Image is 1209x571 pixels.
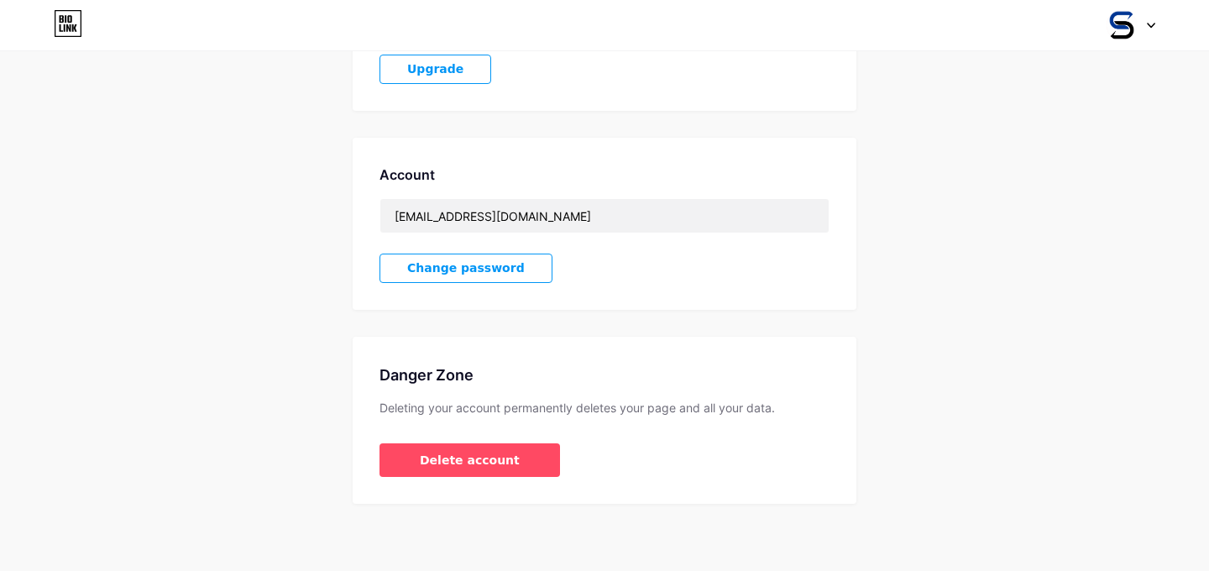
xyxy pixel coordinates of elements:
[379,254,552,283] button: Change password
[407,62,463,76] span: Upgrade
[407,261,525,275] span: Change password
[379,165,830,185] div: Account
[379,400,830,416] div: Deleting your account permanently deletes your page and all your data.
[420,452,520,469] span: Delete account
[1106,9,1138,41] img: sacchikhabar
[379,55,491,84] button: Upgrade
[379,443,560,477] button: Delete account
[380,199,829,233] input: Email
[379,364,830,386] div: Danger Zone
